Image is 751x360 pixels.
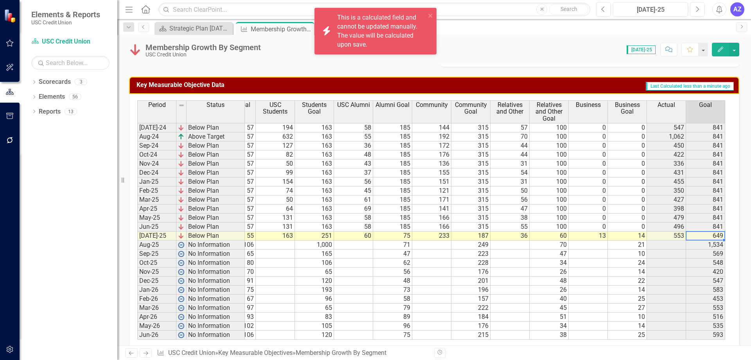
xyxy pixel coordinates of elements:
[627,45,656,54] span: [DATE]-25
[187,268,245,277] td: No Information
[451,259,490,268] td: 228
[530,277,569,286] td: 48
[334,223,373,232] td: 58
[137,150,176,159] td: Oct-24
[295,141,334,150] td: 163
[608,132,647,141] td: 0
[256,195,295,204] td: 50
[451,186,490,195] td: 315
[490,159,530,168] td: 31
[530,159,569,168] td: 100
[530,204,569,213] td: 100
[178,206,184,212] img: KIVvID6XQLnem7Jwd5RGsJlsyZvnEO8ojW1w+8UqMjn4yonOQRrQskXCXGmASKTRYCiTqJOcojskkyr07L4Z+PfWUOM8Y5yiO...
[412,204,451,213] td: 141
[295,295,334,304] td: 96
[334,123,373,132] td: 58
[137,268,176,277] td: Nov-25
[137,204,176,213] td: Apr-25
[178,224,184,230] img: KIVvID6XQLnem7Jwd5RGsJlsyZvnEO8ojW1w+8UqMjn4yonOQRrQskXCXGmASKTRYCiTqJOcojskkyr07L4Z+PfWUOM8Y5yiO...
[334,141,373,150] td: 36
[490,132,530,141] td: 70
[178,134,184,140] img: VmL+zLOWXp8NoCSi7l57Eu8eJ+4GWSi48xzEIItyGCrzKAg+GPZxiGYRiGYS7xC1jVADWlAHzkAAAAAElFTkSuQmCC
[373,286,412,295] td: 73
[337,13,426,49] div: This is a calculated field and cannot be updated manually. The value will be calculated upon save.
[187,150,245,159] td: Below Plan
[39,92,65,101] a: Elements
[256,132,295,141] td: 632
[256,123,295,132] td: 194
[256,223,295,232] td: 131
[178,143,184,149] img: KIVvID6XQLnem7Jwd5RGsJlsyZvnEO8ojW1w+8UqMjn4yonOQRrQskXCXGmASKTRYCiTqJOcojskkyr07L4Z+PfWUOM8Y5yiO...
[295,232,334,241] td: 251
[158,3,590,16] input: Search ClearPoint...
[137,132,176,141] td: Aug-24
[451,268,490,277] td: 176
[3,8,18,23] img: ClearPoint Strategy
[256,204,295,213] td: 64
[647,168,686,177] td: 431
[530,168,569,177] td: 100
[334,195,373,204] td: 61
[451,150,490,159] td: 315
[530,213,569,223] td: 100
[686,186,725,195] td: 841
[187,204,245,213] td: Below Plan
[530,259,569,268] td: 34
[686,250,725,259] td: 569
[187,186,245,195] td: Below Plan
[647,132,686,141] td: 1,062
[451,223,490,232] td: 315
[295,186,334,195] td: 163
[608,186,647,195] td: 0
[451,304,490,313] td: 222
[569,159,608,168] td: 0
[373,204,412,213] td: 185
[178,260,184,266] img: wPkqUstsMhMTgAAAABJRU5ErkJggg==
[686,159,725,168] td: 841
[187,241,245,250] td: No Information
[686,304,725,313] td: 553
[569,150,608,159] td: 0
[295,150,334,159] td: 163
[295,259,334,268] td: 106
[373,268,412,277] td: 56
[451,295,490,304] td: 157
[569,223,608,232] td: 0
[647,232,686,241] td: 553
[608,213,647,223] td: 0
[178,197,184,203] img: KIVvID6XQLnem7Jwd5RGsJlsyZvnEO8ojW1w+8UqMjn4yonOQRrQskXCXGmASKTRYCiTqJOcojskkyr07L4Z+PfWUOM8Y5yiO...
[39,107,61,116] a: Reports
[334,232,373,241] td: 60
[686,268,725,277] td: 420
[256,141,295,150] td: 127
[647,150,686,159] td: 422
[137,259,176,268] td: Oct-25
[530,223,569,232] td: 100
[295,268,334,277] td: 65
[137,223,176,232] td: Jun-25
[178,314,184,320] img: wPkqUstsMhMTgAAAABJRU5ErkJggg==
[137,186,176,195] td: Feb-25
[412,141,451,150] td: 172
[530,313,569,322] td: 51
[561,6,577,12] span: Search
[412,132,451,141] td: 192
[451,232,490,241] td: 187
[295,223,334,232] td: 163
[451,177,490,186] td: 315
[490,223,530,232] td: 55
[451,168,490,177] td: 315
[295,132,334,141] td: 163
[187,232,245,241] td: Below Plan
[686,295,725,304] td: 453
[730,2,744,16] div: AZ
[334,204,373,213] td: 69
[146,52,261,58] div: USC Credit Union
[187,168,245,177] td: Below Plan
[295,286,334,295] td: 193
[490,232,530,241] td: 36
[569,186,608,195] td: 0
[530,304,569,313] td: 45
[178,233,184,239] img: KIVvID6XQLnem7Jwd5RGsJlsyZvnEO8ojW1w+8UqMjn4yonOQRrQskXCXGmASKTRYCiTqJOcojskkyr07L4Z+PfWUOM8Y5yiO...
[530,268,569,277] td: 26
